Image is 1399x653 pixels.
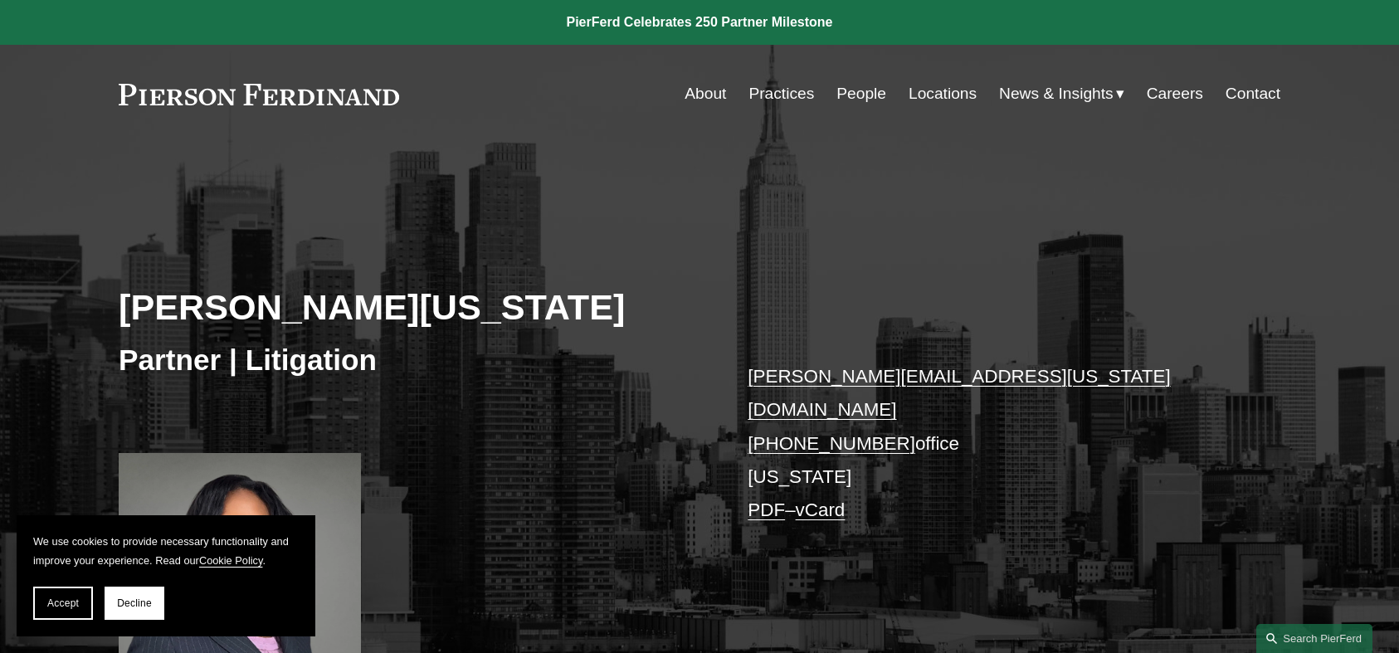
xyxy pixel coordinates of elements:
[47,597,79,609] span: Accept
[105,587,164,620] button: Decline
[796,499,846,520] a: vCard
[117,597,152,609] span: Decline
[199,554,263,567] a: Cookie Policy
[685,78,726,110] a: About
[748,360,1231,528] p: office [US_STATE] –
[1256,624,1372,653] a: Search this site
[748,78,814,110] a: Practices
[748,366,1170,420] a: [PERSON_NAME][EMAIL_ADDRESS][US_STATE][DOMAIN_NAME]
[1226,78,1280,110] a: Contact
[119,342,699,378] h3: Partner | Litigation
[748,433,915,454] a: [PHONE_NUMBER]
[999,80,1114,109] span: News & Insights
[999,78,1124,110] a: folder dropdown
[836,78,886,110] a: People
[17,515,315,636] section: Cookie banner
[33,587,93,620] button: Accept
[748,499,785,520] a: PDF
[909,78,977,110] a: Locations
[1147,78,1203,110] a: Careers
[33,532,299,570] p: We use cookies to provide necessary functionality and improve your experience. Read our .
[119,285,699,329] h2: [PERSON_NAME][US_STATE]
